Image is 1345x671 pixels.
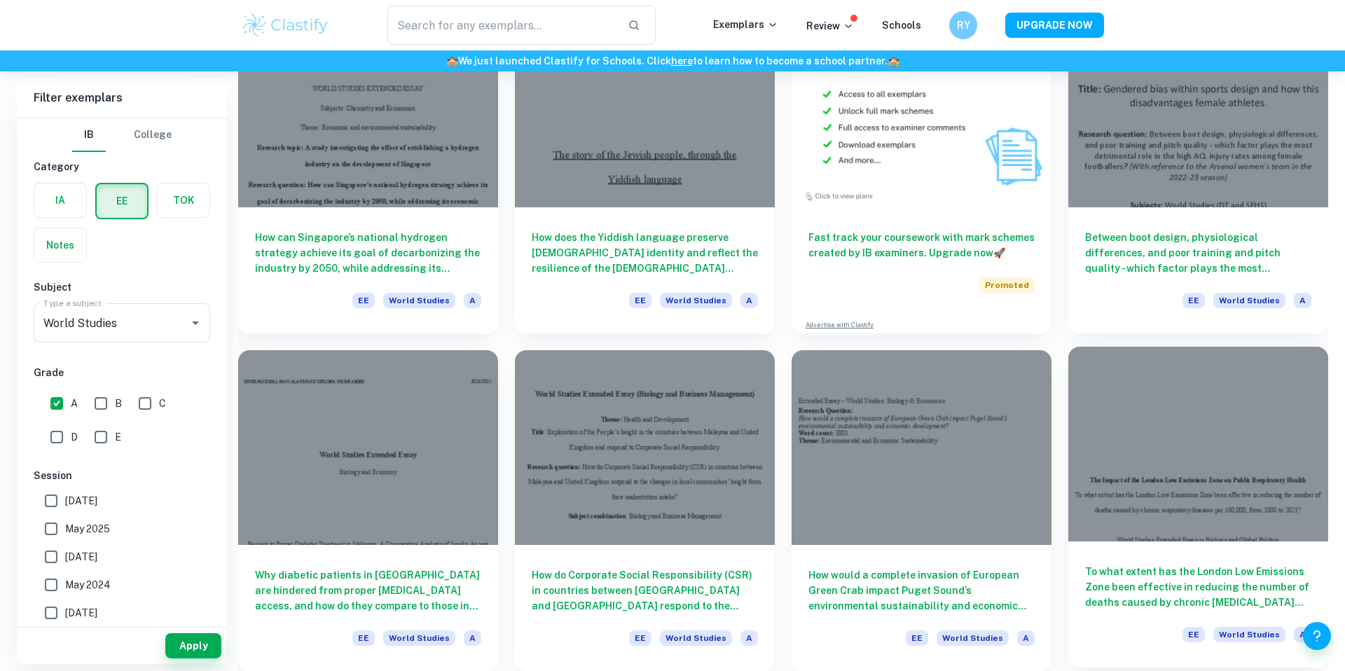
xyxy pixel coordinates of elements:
a: Between boot design, physiological differences, and poor training and pitch quality - which facto... [1068,12,1328,333]
span: EE [629,293,651,308]
span: May 2025 [65,521,110,537]
h6: Subject [34,279,210,295]
a: Why diabetic patients in [GEOGRAPHIC_DATA] are hindered from proper [MEDICAL_DATA] access, and ho... [238,350,498,671]
span: EE [629,630,651,646]
span: A [464,293,481,308]
a: Advertise with Clastify [806,320,874,330]
button: EE [97,184,147,218]
span: 🏫 [888,55,899,67]
span: EE [352,293,375,308]
img: Clastify logo [241,11,330,39]
span: World Studies [383,293,455,308]
h6: Fast track your coursework with mark schemes created by IB examiners. Upgrade now [808,230,1035,261]
button: UPGRADE NOW [1005,13,1104,38]
span: EE [1182,627,1205,642]
a: How can Singapore’s national hydrogen strategy achieve its goal of decarbonizing the industry by ... [238,12,498,333]
span: EE [1182,293,1205,308]
span: A [1294,293,1311,308]
span: World Studies [1213,293,1285,308]
button: TOK [158,184,209,217]
a: here [671,55,693,67]
span: C [159,396,166,411]
button: Help and Feedback [1303,622,1331,650]
button: Apply [165,633,221,658]
h6: RY [956,18,972,33]
button: Notes [34,228,86,262]
a: To what extent has the London Low Emissions Zone been effective in reducing the number of deaths ... [1068,350,1328,671]
h6: Grade [34,365,210,380]
span: World Studies [383,630,455,646]
span: A [740,293,758,308]
img: Thumbnail [792,12,1051,207]
h6: How does the Yiddish language preserve [DEMOGRAPHIC_DATA] identity and reflect the resilience of ... [532,230,758,276]
button: IA [34,184,86,217]
span: World Studies [937,630,1009,646]
button: College [134,118,172,152]
span: World Studies [1213,627,1285,642]
label: Type a subject [43,297,102,309]
span: EE [906,630,928,646]
span: A [1017,630,1035,646]
span: A [1294,627,1311,642]
h6: We just launched Clastify for Schools. Click to learn how to become a school partner. [3,53,1342,69]
span: [DATE] [65,493,97,509]
h6: How can Singapore’s national hydrogen strategy achieve its goal of decarbonizing the industry by ... [255,230,481,276]
h6: Category [34,159,210,174]
button: Open [186,313,205,333]
button: RY [949,11,977,39]
span: World Studies [660,630,732,646]
input: Search for any exemplars... [387,6,616,45]
span: World Studies [660,293,732,308]
span: D [71,429,78,445]
a: How do Corporate Social Responsibility (CSR) in countries between [GEOGRAPHIC_DATA] and [GEOGRAPH... [515,350,775,671]
h6: Between boot design, physiological differences, and poor training and pitch quality - which facto... [1085,230,1311,276]
h6: How would a complete invasion of European Green Crab impact Puget Sound’s environmental sustainab... [808,567,1035,614]
h6: Filter exemplars [17,78,227,118]
span: 🚀 [993,247,1005,258]
span: A [740,630,758,646]
span: May 2024 [65,577,111,593]
a: How would a complete invasion of European Green Crab impact Puget Sound’s environmental sustainab... [792,350,1051,671]
h6: Why diabetic patients in [GEOGRAPHIC_DATA] are hindered from proper [MEDICAL_DATA] access, and ho... [255,567,481,614]
h6: How do Corporate Social Responsibility (CSR) in countries between [GEOGRAPHIC_DATA] and [GEOGRAPH... [532,567,758,614]
span: E [115,429,121,445]
span: EE [352,630,375,646]
a: Schools [882,20,921,31]
p: Exemplars [713,17,778,32]
span: [DATE] [65,605,97,621]
span: B [115,396,122,411]
span: [DATE] [65,549,97,565]
div: Filter type choice [72,118,172,152]
p: Review [806,18,854,34]
span: Promoted [979,277,1035,293]
span: A [71,396,78,411]
span: 🏫 [446,55,458,67]
h6: Session [34,468,210,483]
a: How does the Yiddish language preserve [DEMOGRAPHIC_DATA] identity and reflect the resilience of ... [515,12,775,333]
span: A [464,630,481,646]
button: IB [72,118,106,152]
h6: To what extent has the London Low Emissions Zone been effective in reducing the number of deaths ... [1085,564,1311,610]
